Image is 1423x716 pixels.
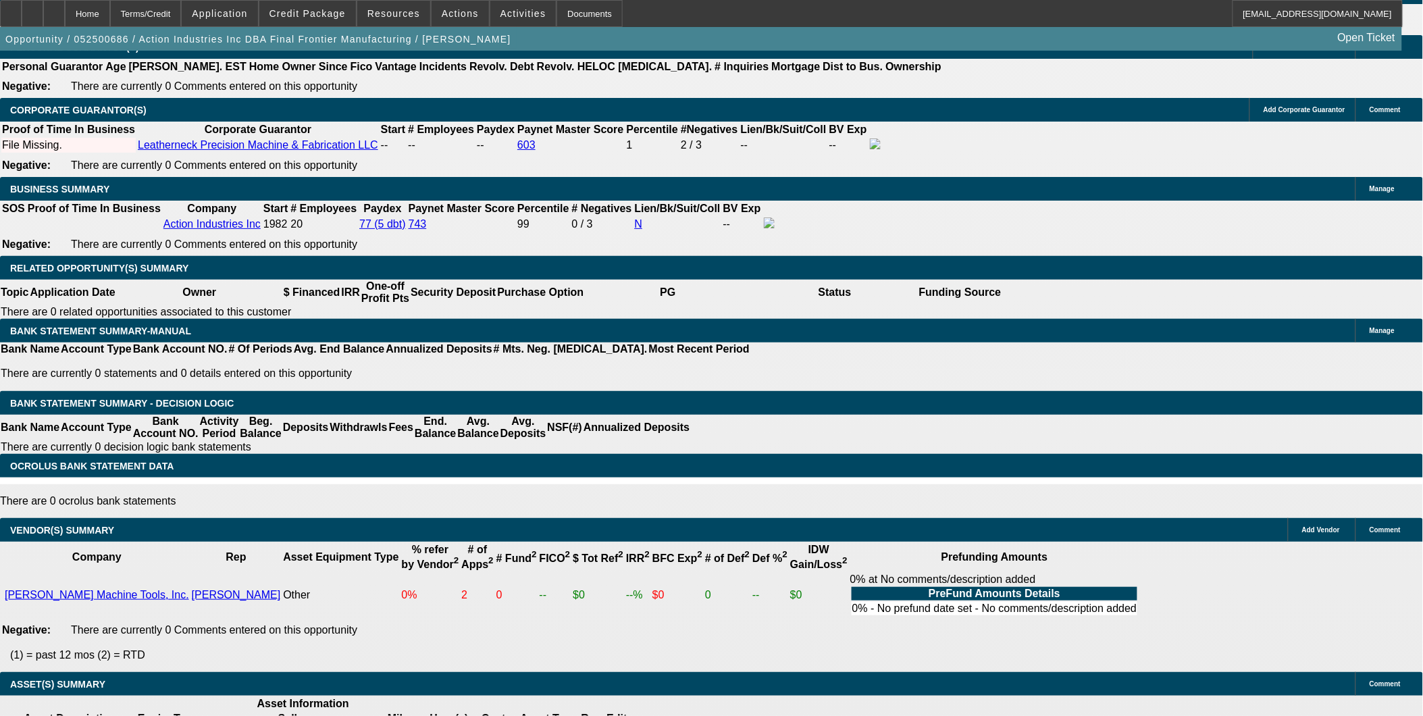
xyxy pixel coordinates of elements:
[414,415,457,440] th: End. Balance
[257,698,349,709] b: Asset Information
[199,415,240,440] th: Activity Period
[648,342,750,356] th: Most Recent Period
[71,159,357,171] span: There are currently 0 Comments entered on this opportunity
[409,218,427,230] a: 743
[698,550,702,560] sup: 2
[626,553,650,564] b: IRR
[1370,526,1401,534] span: Comment
[10,461,174,471] span: OCROLUS BANK STATEMENT DATA
[290,218,303,230] span: 20
[283,551,398,563] b: Asset Equipment Type
[627,139,678,151] div: 1
[584,280,751,305] th: PG
[5,34,511,45] span: Opportunity / 052500686 / Action Industries Inc DBA Final Frontier Manufacturing / [PERSON_NAME]
[823,61,883,72] b: Dist to Bus.
[283,280,341,305] th: $ Financed
[635,203,721,214] b: Lien/Bk/Suit/Coll
[929,588,1060,599] b: PreFund Amounts Details
[367,8,420,19] span: Resources
[409,203,515,214] b: Paynet Master Score
[783,550,787,560] sup: 2
[454,556,459,566] sup: 2
[290,203,357,214] b: # Employees
[652,553,702,564] b: BFC Exp
[517,203,569,214] b: Percentile
[1264,106,1345,113] span: Add Corporate Guarantor
[340,280,361,305] th: IRR
[493,342,648,356] th: # Mts. Neg. [MEDICAL_DATA].
[60,415,132,440] th: Account Type
[532,550,536,560] sup: 2
[850,573,1139,617] div: 0% at No comments/description added
[5,589,189,600] a: [PERSON_NAME] Machine Tools, Inc.
[919,280,1002,305] th: Funding Source
[226,551,246,563] b: Rep
[517,139,536,151] a: 603
[359,218,405,230] a: 77 (5 dbt)
[259,1,356,26] button: Credit Package
[681,139,738,151] div: 2 / 3
[764,218,775,228] img: facebook-icon.png
[490,1,557,26] button: Activities
[829,138,868,153] td: --
[723,203,761,214] b: BV Exp
[138,139,378,151] a: Leatherneck Precision Machine & Fabrication LLC
[129,61,247,72] b: [PERSON_NAME]. EST
[1,367,750,380] p: There are currently 0 statements and 0 details entered on this opportunity
[1370,327,1395,334] span: Manage
[625,573,650,617] td: --%
[500,8,546,19] span: Activities
[27,202,161,215] th: Proof of Time In Business
[752,573,788,617] td: --
[282,573,399,617] td: Other
[419,61,467,72] b: Incidents
[583,415,690,440] th: Annualized Deposits
[71,238,357,250] span: There are currently 0 Comments entered on this opportunity
[705,553,750,564] b: # of Def
[407,138,475,153] td: --
[401,573,460,617] td: 0%
[380,138,406,153] td: --
[361,280,410,305] th: One-off Profit Pts
[10,184,109,195] span: BUSINESS SUMMARY
[71,624,357,636] span: There are currently 0 Comments entered on this opportunity
[10,649,1423,661] p: (1) = past 12 mos (2) = RTD
[10,263,188,274] span: RELATED OPPORTUNITY(S) SUMMARY
[187,203,236,214] b: Company
[469,61,534,72] b: Revolv. Debt
[573,553,623,564] b: $ Tot Ref
[263,203,288,214] b: Start
[163,218,261,230] a: Action Industries Inc
[402,544,459,570] b: % refer by Vendor
[1,202,26,215] th: SOS
[376,61,417,72] b: Vantage
[537,61,713,72] b: Revolv. HELOC [MEDICAL_DATA].
[752,280,919,305] th: Status
[29,280,115,305] th: Application Date
[496,573,538,617] td: 0
[410,280,496,305] th: Security Deposit
[681,124,738,135] b: #Negatives
[228,342,293,356] th: # Of Periods
[249,61,348,72] b: Home Owner Since
[269,8,346,19] span: Credit Package
[488,556,493,566] sup: 2
[363,203,401,214] b: Paydex
[2,159,51,171] b: Negative:
[182,1,257,26] button: Application
[572,203,632,214] b: # Negatives
[477,124,515,135] b: Paydex
[652,573,703,617] td: $0
[635,218,643,230] a: N
[723,217,762,232] td: --
[2,238,51,250] b: Negative:
[239,415,282,440] th: Beg. Balance
[10,679,105,690] span: ASSET(S) SUMMARY
[10,105,147,116] span: CORPORATE GUARANTOR(S)
[442,8,479,19] span: Actions
[385,342,492,356] th: Annualized Deposits
[132,415,199,440] th: Bank Account NO.
[263,217,288,232] td: 1982
[2,624,51,636] b: Negative:
[752,553,787,564] b: Def %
